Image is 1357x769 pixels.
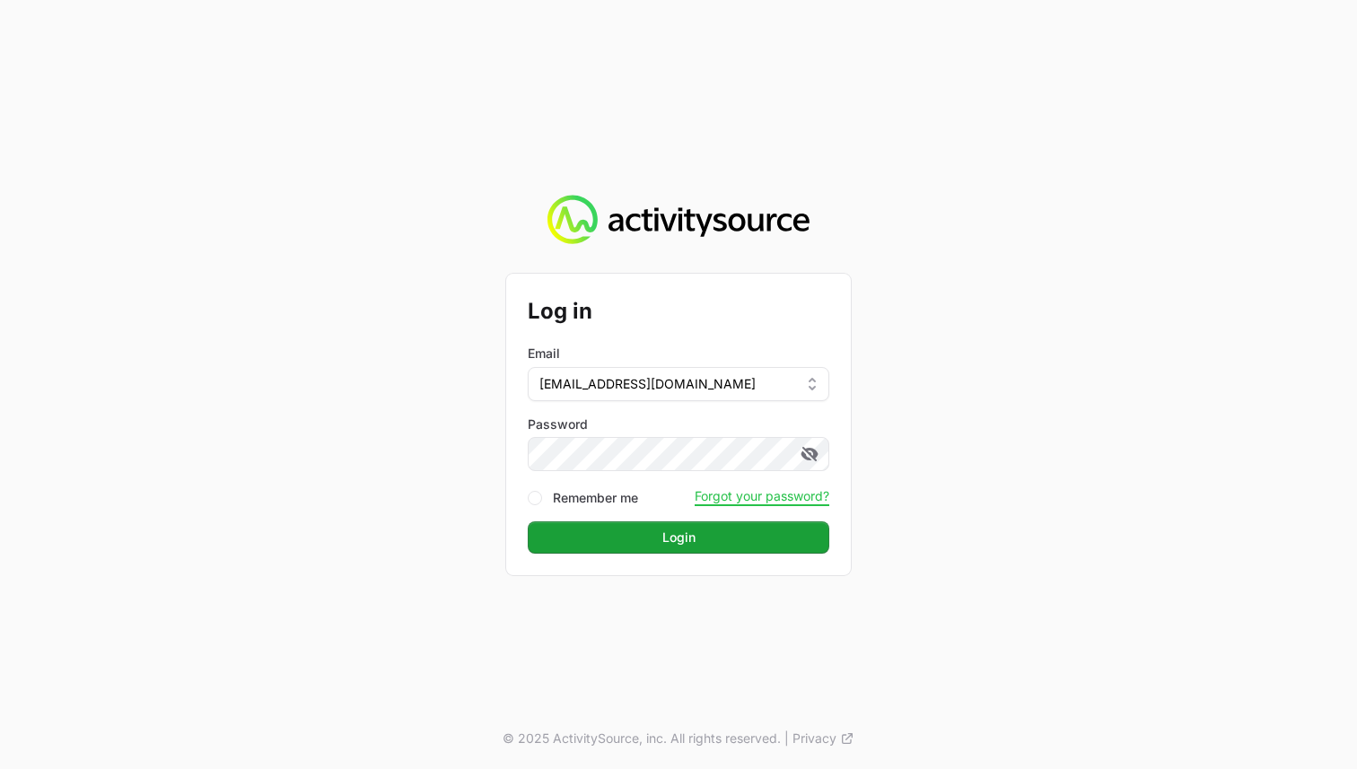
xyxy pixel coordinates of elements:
[528,367,829,401] button: [EMAIL_ADDRESS][DOMAIN_NAME]
[695,488,829,504] button: Forgot your password?
[547,195,809,245] img: Activity Source
[792,730,854,747] a: Privacy
[539,375,756,393] span: [EMAIL_ADDRESS][DOMAIN_NAME]
[662,527,696,548] span: Login
[528,521,829,554] button: Login
[503,730,781,747] p: © 2025 ActivitySource, inc. All rights reserved.
[528,345,560,363] label: Email
[784,730,789,747] span: |
[528,295,829,328] h2: Log in
[528,415,829,433] label: Password
[553,489,638,507] label: Remember me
